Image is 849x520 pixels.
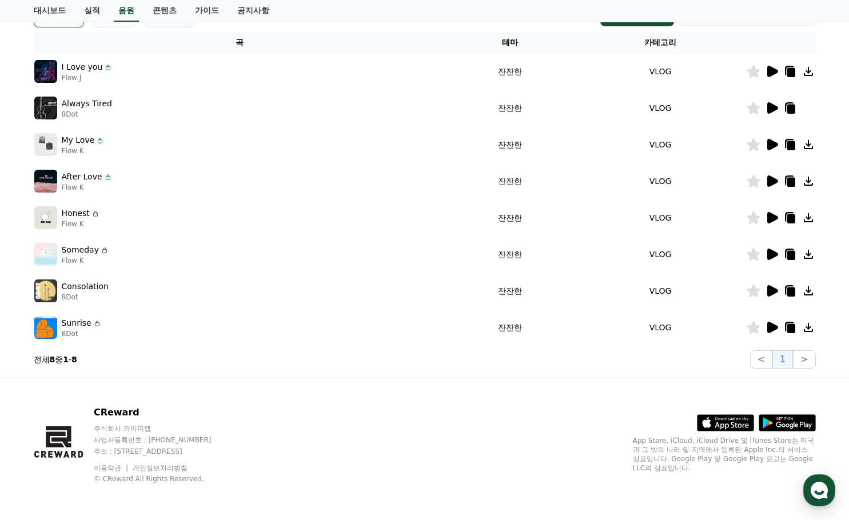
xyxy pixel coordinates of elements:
[148,362,220,391] a: 설정
[445,236,575,273] td: 잔잔한
[575,53,746,90] td: VLOG
[575,273,746,309] td: VLOG
[133,464,188,472] a: 개인정보처리방침
[575,163,746,199] td: VLOG
[34,354,77,365] p: 전체 중 -
[94,464,130,472] a: 이용약관
[34,316,57,339] img: music
[62,134,95,146] p: My Love
[575,236,746,273] td: VLOG
[94,447,233,456] p: 주소 : [STREET_ADDRESS]
[94,435,233,445] p: 사업자등록번호 : [PHONE_NUMBER]
[445,273,575,309] td: 잔잔한
[36,379,43,389] span: 홈
[750,350,772,369] button: <
[34,97,57,119] img: music
[63,355,69,364] strong: 1
[62,146,105,155] p: Flow K
[62,110,112,119] p: 8Dot
[177,379,190,389] span: 설정
[3,362,75,391] a: 홈
[445,32,575,53] th: 테마
[34,133,57,156] img: music
[575,126,746,163] td: VLOG
[575,309,746,346] td: VLOG
[34,243,57,266] img: music
[62,256,109,265] p: Flow K
[445,53,575,90] td: 잔잔한
[62,317,91,329] p: Sunrise
[445,309,575,346] td: 잔잔한
[34,32,445,53] th: 곡
[94,424,233,433] p: 주식회사 와이피랩
[62,219,100,229] p: Flow K
[633,436,816,473] p: App Store, iCloud, iCloud Drive 및 iTunes Store는 미국과 그 밖의 나라 및 지역에서 등록된 Apple Inc.의 서비스 상표입니다. Goo...
[445,199,575,236] td: 잔잔한
[575,32,746,53] th: 카테고리
[62,293,109,302] p: 8Dot
[34,60,57,83] img: music
[575,90,746,126] td: VLOG
[575,199,746,236] td: VLOG
[62,98,112,110] p: Always Tired
[62,73,113,82] p: Flow J
[772,350,793,369] button: 1
[94,474,233,483] p: © CReward All Rights Reserved.
[105,380,118,389] span: 대화
[94,406,233,419] p: CReward
[34,170,57,193] img: music
[445,163,575,199] td: 잔잔한
[445,126,575,163] td: 잔잔한
[793,350,815,369] button: >
[71,355,77,364] strong: 8
[62,281,109,293] p: Consolation
[34,279,57,302] img: music
[62,207,90,219] p: Honest
[62,329,102,338] p: 8Dot
[34,206,57,229] img: music
[50,355,55,364] strong: 8
[62,244,99,256] p: Someday
[62,183,113,192] p: Flow K
[62,171,102,183] p: After Love
[445,90,575,126] td: 잔잔한
[75,362,148,391] a: 대화
[62,61,103,73] p: I Love you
